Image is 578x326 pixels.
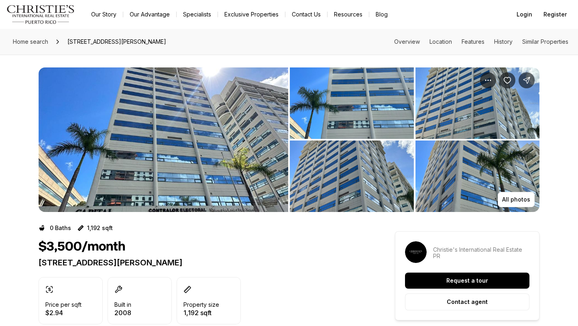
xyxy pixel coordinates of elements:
button: Contact Us [285,9,327,20]
button: Share Property: 239 ARTERIAL HOSTOS AVE [519,72,535,88]
span: Home search [13,38,48,45]
p: Christie's International Real Estate PR [433,247,529,259]
button: Request a tour [405,273,529,289]
button: View image gallery [415,67,539,139]
a: Skip to: Similar Properties [522,38,568,45]
button: View image gallery [415,141,539,212]
button: Contact agent [405,293,529,310]
a: Specialists [177,9,218,20]
a: Skip to: Features [462,38,484,45]
span: [STREET_ADDRESS][PERSON_NAME] [64,35,169,48]
button: View image gallery [290,67,414,139]
p: Contact agent [447,299,488,305]
li: 2 of 10 [290,67,539,212]
button: Save Property: 239 ARTERIAL HOSTOS AVE [499,72,515,88]
a: Blog [369,9,394,20]
p: Property size [183,302,219,308]
button: View image gallery [290,141,414,212]
a: Exclusive Properties [218,9,285,20]
a: Our Story [85,9,123,20]
span: Register [543,11,567,18]
div: Listing Photos [39,67,539,212]
p: 1,192 sqft [183,310,219,316]
span: Login [517,11,532,18]
p: Price per sqft [45,302,81,308]
p: 0 Baths [50,225,71,231]
a: Home search [10,35,51,48]
p: All photos [502,196,530,203]
p: Request a tour [446,277,488,284]
button: All photos [498,192,535,207]
a: Skip to: Location [429,38,452,45]
a: Our Advantage [123,9,176,20]
a: Resources [328,9,369,20]
button: View image gallery [39,67,288,212]
a: Skip to: History [494,38,513,45]
h1: $3,500/month [39,239,125,255]
button: Register [539,6,572,22]
li: 1 of 10 [39,67,288,212]
button: Property options [480,72,496,88]
img: logo [6,5,75,24]
p: Built in [114,302,131,308]
a: Skip to: Overview [394,38,420,45]
button: Login [512,6,537,22]
p: $2.94 [45,310,81,316]
nav: Page section menu [394,39,568,45]
p: 2008 [114,310,131,316]
p: 1,192 sqft [87,225,113,231]
p: [STREET_ADDRESS][PERSON_NAME] [39,258,366,267]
